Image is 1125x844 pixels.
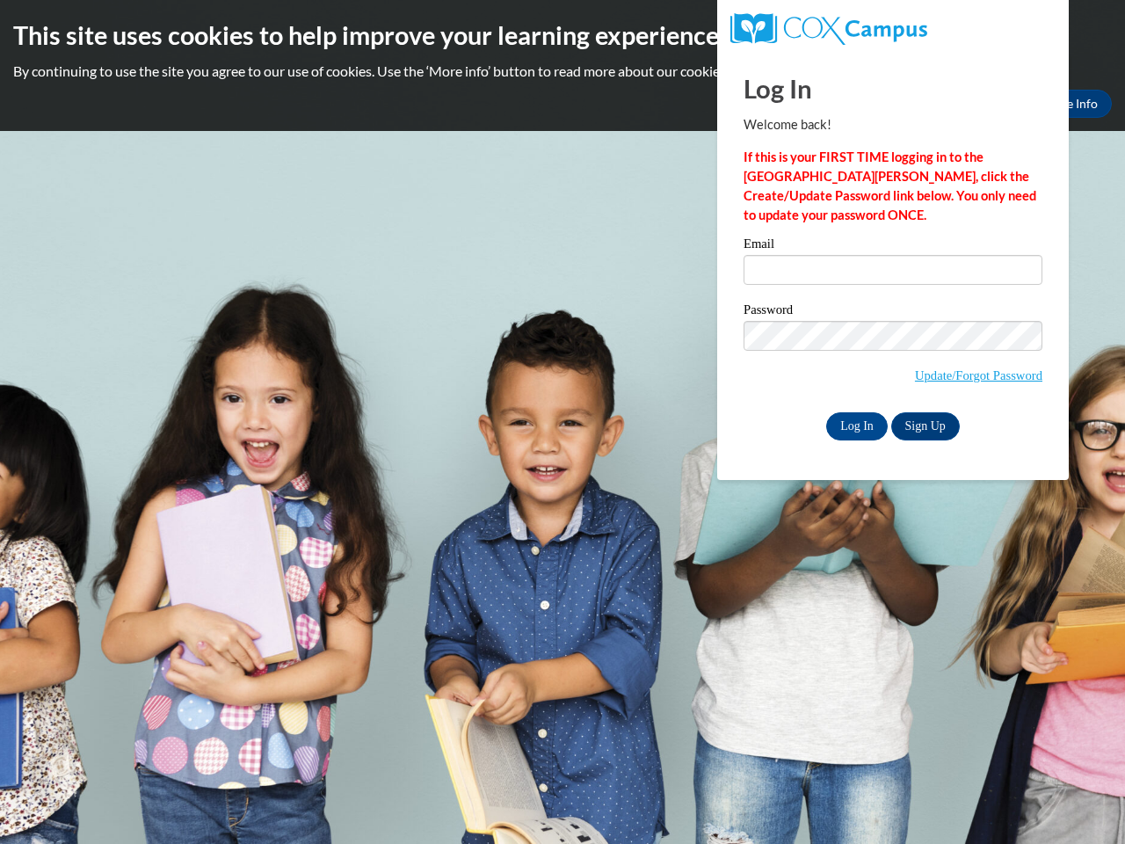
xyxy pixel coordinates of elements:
p: By continuing to use the site you agree to our use of cookies. Use the ‘More info’ button to read... [13,62,1112,81]
h1: Log In [744,70,1042,106]
a: More Info [1029,90,1112,118]
img: COX Campus [730,13,927,45]
strong: If this is your FIRST TIME logging in to the [GEOGRAPHIC_DATA][PERSON_NAME], click the Create/Upd... [744,149,1036,222]
a: Update/Forgot Password [915,368,1042,382]
label: Password [744,303,1042,321]
h2: This site uses cookies to help improve your learning experience. [13,18,1112,53]
a: Sign Up [891,412,960,440]
input: Log In [826,412,888,440]
label: Email [744,237,1042,255]
p: Welcome back! [744,115,1042,135]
